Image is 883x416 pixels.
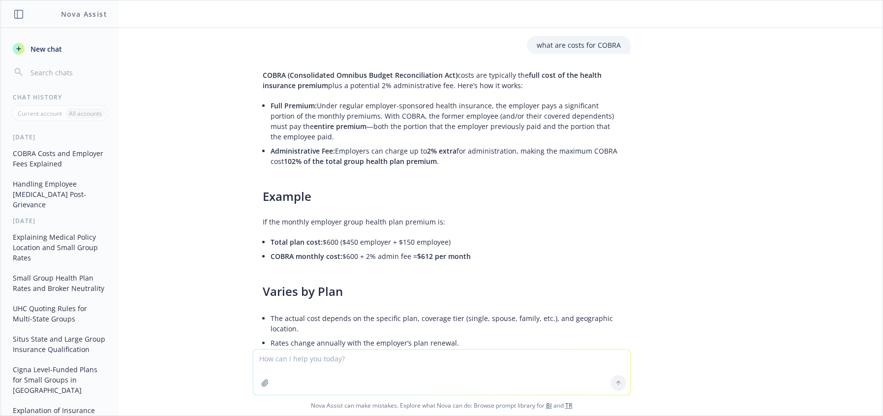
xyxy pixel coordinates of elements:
[546,401,552,410] a: BI
[1,133,119,141] div: [DATE]
[263,283,621,300] h3: Varies by Plan
[263,188,621,205] h3: Example
[284,157,437,166] span: 102% of the total group health plan premium
[9,361,111,398] button: Cigna Level-Funded Plans for Small Groups in [GEOGRAPHIC_DATA]
[1,93,119,101] div: Chat History
[263,217,621,227] p: If the monthly employer group health plan premium is:
[9,145,111,172] button: COBRA Costs and Employer Fees Explained
[69,109,102,118] p: All accounts
[18,109,62,118] p: Current account
[537,40,621,50] p: what are costs for COBRA
[263,70,621,91] p: costs are typically the plus a potential 2% administrative fee. Here’s how it works:
[271,98,621,144] li: Under regular employer-sponsored health insurance, the employer pays a significant portion of the...
[9,300,111,327] button: UHC Quoting Rules for Multi-State Groups
[9,229,111,266] button: Explaining Medical Policy Location and Small Group Rates
[271,235,621,249] li: $600 ($450 employer + $150 employee)
[1,217,119,225] div: [DATE]
[271,336,621,350] li: Rates change annually with the employer’s plan renewal.
[9,176,111,213] button: Handling Employee [MEDICAL_DATA] Post-Grievance
[271,311,621,336] li: The actual cost depends on the specific plan, coverage tier (single, spouse, family, etc.), and g...
[427,146,457,156] span: 2% extra
[29,65,107,79] input: Search chats
[271,146,335,156] span: Administrative Fee:
[4,395,879,416] span: Nova Assist can make mistakes. Explore what Nova can do: Browse prompt library for and
[565,401,573,410] a: TR
[9,40,111,58] button: New chat
[417,252,471,261] span: $612 per month
[271,237,323,247] span: Total plan cost:
[271,144,621,168] li: Employers can charge up to for administration, making the maximum COBRA cost .
[271,252,342,261] span: COBRA monthly cost:
[61,9,107,19] h1: Nova Assist
[263,70,457,80] span: COBRA (Consolidated Omnibus Budget Reconciliation Act)
[29,44,62,54] span: New chat
[271,101,317,110] span: Full Premium:
[9,270,111,296] button: Small Group Health Plan Rates and Broker Neutrality
[9,331,111,357] button: Situs State and Large Group Insurance Qualification
[271,249,621,263] li: $600 + 2% admin fee =
[314,122,366,131] span: entire premium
